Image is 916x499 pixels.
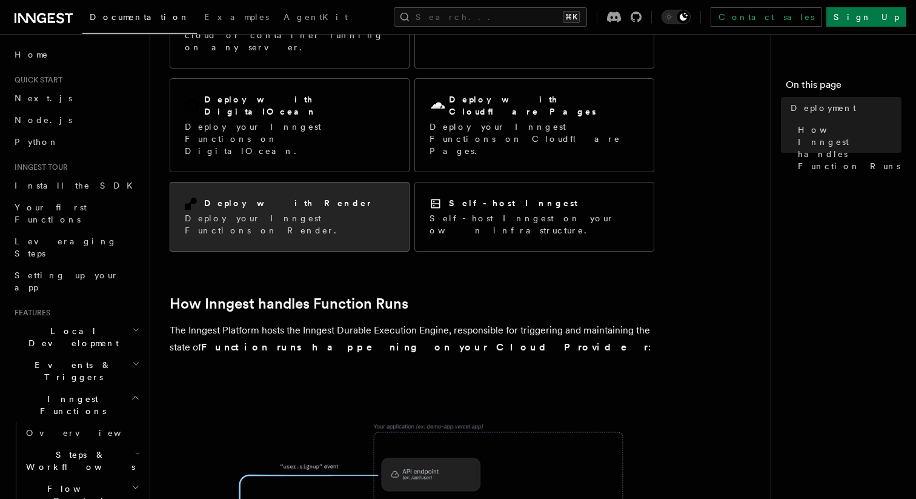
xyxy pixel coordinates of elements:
[711,7,821,27] a: Contact sales
[394,7,587,27] button: Search...⌘K
[170,78,410,172] a: Deploy with DigitalOceanDeploy your Inngest Functions on DigitalOcean.
[10,131,142,153] a: Python
[786,97,901,119] a: Deployment
[563,11,580,23] kbd: ⌘K
[10,87,142,109] a: Next.js
[284,12,348,22] span: AgentKit
[10,354,142,388] button: Events & Triggers
[449,197,577,209] h2: Self-host Inngest
[430,212,639,236] p: Self-host Inngest on your own infrastructure.
[15,203,87,224] span: Your first Functions
[15,115,72,125] span: Node.js
[10,308,50,318] span: Features
[449,93,639,118] h2: Deploy with Cloudflare Pages
[10,196,142,230] a: Your first Functions
[197,4,276,33] a: Examples
[170,322,654,356] p: The Inngest Platform hosts the Inngest Durable Execution Engine, responsible for triggering and m...
[10,388,142,422] button: Inngest Functions
[185,212,394,236] p: Deploy your Inngest Functions on Render.
[10,264,142,298] a: Setting up your app
[10,44,142,65] a: Home
[170,295,408,312] a: How Inngest handles Function Runs
[15,270,119,292] span: Setting up your app
[786,78,901,97] h4: On this page
[204,197,373,209] h2: Deploy with Render
[185,121,394,157] p: Deploy your Inngest Functions on DigitalOcean.
[15,236,117,258] span: Leveraging Steps
[82,4,197,34] a: Documentation
[10,175,142,196] a: Install the SDK
[430,121,639,157] p: Deploy your Inngest Functions on Cloudflare Pages.
[204,12,269,22] span: Examples
[798,124,901,172] span: How Inngest handles Function Runs
[430,98,446,115] svg: Cloudflare
[10,325,132,349] span: Local Development
[10,162,68,172] span: Inngest tour
[21,422,142,444] a: Overview
[414,182,654,252] a: Self-host InngestSelf-host Inngest on your own infrastructure.
[414,78,654,172] a: Deploy with Cloudflare PagesDeploy your Inngest Functions on Cloudflare Pages.
[21,449,135,473] span: Steps & Workflows
[15,137,59,147] span: Python
[21,444,142,478] button: Steps & Workflows
[10,230,142,264] a: Leveraging Steps
[204,93,394,118] h2: Deploy with DigitalOcean
[10,393,131,417] span: Inngest Functions
[10,109,142,131] a: Node.js
[170,182,410,252] a: Deploy with RenderDeploy your Inngest Functions on Render.
[15,181,140,190] span: Install the SDK
[662,10,691,24] button: Toggle dark mode
[15,93,72,103] span: Next.js
[10,320,142,354] button: Local Development
[15,49,48,61] span: Home
[793,119,901,177] a: How Inngest handles Function Runs
[10,75,62,85] span: Quick start
[201,341,648,353] strong: Function runs happening on your Cloud Provider
[791,102,856,114] span: Deployment
[26,428,151,438] span: Overview
[826,7,906,27] a: Sign Up
[10,359,132,383] span: Events & Triggers
[276,4,355,33] a: AgentKit
[90,12,190,22] span: Documentation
